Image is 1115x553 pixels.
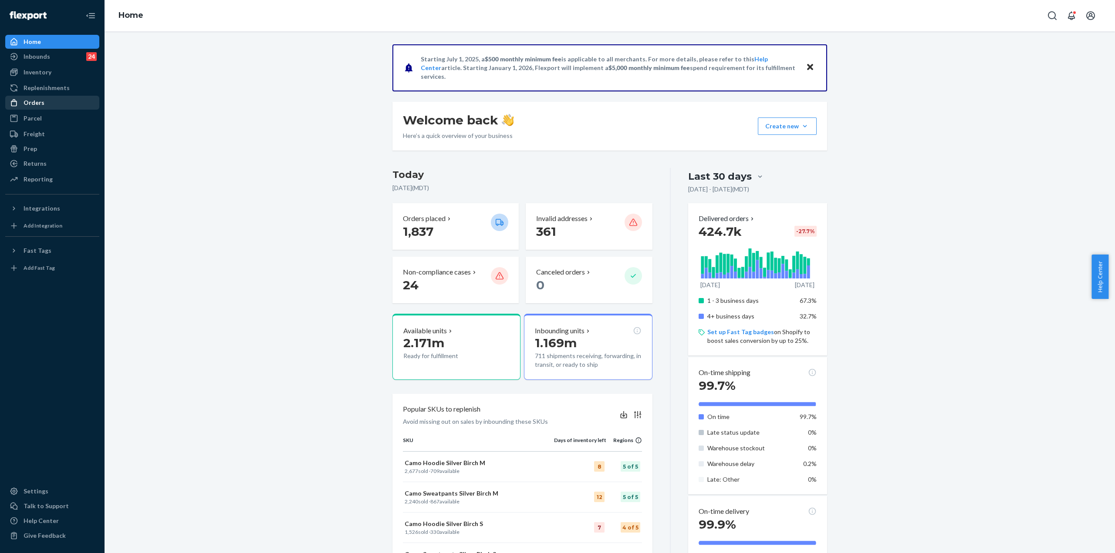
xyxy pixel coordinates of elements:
div: Orders [24,98,44,107]
div: Fast Tags [24,246,51,255]
div: Returns [24,159,47,168]
div: Last 30 days [688,170,752,183]
p: Warehouse delay [707,459,793,468]
p: [DATE] - [DATE] ( MDT ) [688,185,749,194]
p: On-time shipping [699,368,750,378]
div: 4 of 5 [621,522,640,533]
a: Parcel [5,111,99,125]
p: Here’s a quick overview of your business [403,131,514,140]
span: 24 [403,278,419,292]
button: Canceled orders 0 [526,257,652,303]
p: Camo Hoodie Silver Birch M [405,459,552,467]
a: Inventory [5,65,99,79]
div: Home [24,37,41,46]
p: [DATE] [795,281,814,289]
a: Home [118,10,143,20]
div: Parcel [24,114,42,123]
button: Help Center [1091,255,1108,299]
p: [DATE] [700,281,720,289]
p: On-time delivery [699,506,749,516]
div: Add Integration [24,222,62,229]
img: hand-wave emoji [502,114,514,126]
span: 67.3% [800,297,817,304]
p: sold · available [405,528,552,536]
button: Available units2.171mReady for fulfillment [392,314,520,380]
span: 99.9% [699,517,736,532]
p: Avoid missing out on sales by inbounding these SKUs [403,417,548,426]
p: Non-compliance cases [403,267,471,277]
p: Starting July 1, 2025, a is applicable to all merchants. For more details, please refer to this a... [421,55,797,81]
a: Orders [5,96,99,110]
p: On time [707,412,793,421]
p: sold · available [405,498,552,505]
a: Add Integration [5,219,99,233]
div: Freight [24,130,45,138]
button: Inbounding units1.169m711 shipments receiving, forwarding, in transit, or ready to ship [524,314,652,380]
p: Available units [403,326,447,336]
p: 711 shipments receiving, forwarding, in transit, or ready to ship [535,352,641,369]
p: Late: Other [707,475,793,484]
a: Prep [5,142,99,156]
p: Warehouse stockout [707,444,793,452]
a: Home [5,35,99,49]
ol: breadcrumbs [111,3,150,28]
button: Orders placed 1,837 [392,203,519,250]
div: 5 of 5 [621,492,640,502]
span: 0% [808,444,817,452]
th: SKU [403,436,554,451]
a: Add Fast Tag [5,261,99,275]
span: 32.7% [800,312,817,320]
p: Late status update [707,428,793,437]
button: Open Search Box [1044,7,1061,24]
button: Invalid addresses 361 [526,203,652,250]
div: Add Fast Tag [24,264,55,271]
div: 7 [594,522,605,533]
button: Delivered orders [699,214,756,224]
img: Flexport logo [10,11,47,20]
span: 0% [808,429,817,436]
span: 709 [430,468,439,474]
div: Reporting [24,175,53,184]
p: Inbounding units [535,326,585,336]
span: 2,677 [405,468,418,474]
button: Integrations [5,201,99,215]
span: 0 [536,278,544,292]
p: Popular SKUs to replenish [403,404,480,414]
span: 2.171m [403,335,444,350]
p: Ready for fulfillment [403,352,484,360]
a: Replenishments [5,81,99,95]
div: Talk to Support [24,502,69,510]
button: Fast Tags [5,244,99,258]
span: 1,837 [403,224,433,239]
a: Inbounds24 [5,50,99,64]
span: 99.7% [699,378,736,393]
span: 0% [808,476,817,483]
span: 867 [430,498,439,505]
a: Set up Fast Tag badges [707,328,774,335]
span: 424.7k [699,224,742,239]
button: Open account menu [1082,7,1099,24]
a: Help Center [5,514,99,528]
button: Create new [758,117,817,135]
a: Returns [5,157,99,171]
span: 361 [536,224,556,239]
span: 330 [430,529,439,535]
div: -27.7 % [794,226,817,237]
a: Talk to Support [5,499,99,513]
span: 1,526 [405,529,418,535]
span: 2,240 [405,498,418,505]
p: 4+ business days [707,312,793,321]
div: Integrations [24,204,60,213]
p: Camo Hoodie Silver Birch S [405,519,552,528]
h1: Welcome back [403,112,514,128]
div: Settings [24,487,48,496]
button: Close [804,61,816,74]
div: Help Center [24,516,59,525]
a: Settings [5,484,99,498]
th: Days of inventory left [554,436,606,451]
div: Replenishments [24,84,70,92]
div: Prep [24,144,37,153]
p: Invalid addresses [536,214,588,224]
span: 0.2% [803,460,817,467]
span: 1.169m [535,335,577,350]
